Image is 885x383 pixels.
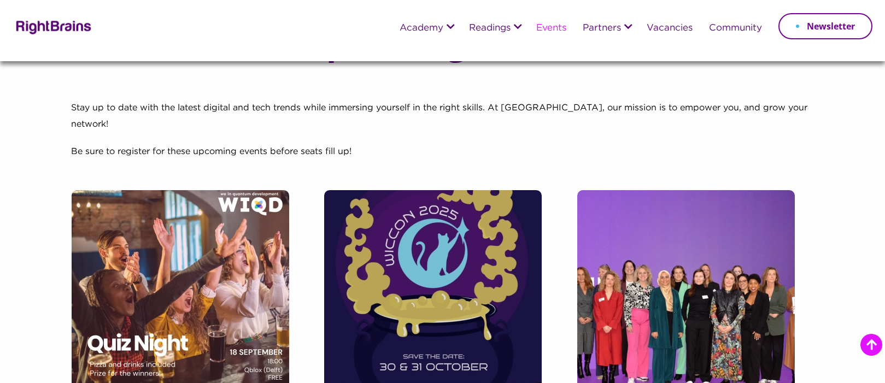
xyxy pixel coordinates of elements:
a: Academy [400,23,443,33]
a: Partners [583,23,621,33]
a: Events [536,23,566,33]
a: Community [709,23,762,33]
span: Stay up to date with the latest digital and tech trends while immersing yourself in the right ski... [71,104,807,128]
a: Newsletter [778,13,872,39]
img: Rightbrains [13,19,92,34]
a: Readings [469,23,511,33]
span: Be sure to register for these upcoming events before seats fill up! [71,148,351,156]
a: Vacancies [647,23,693,33]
